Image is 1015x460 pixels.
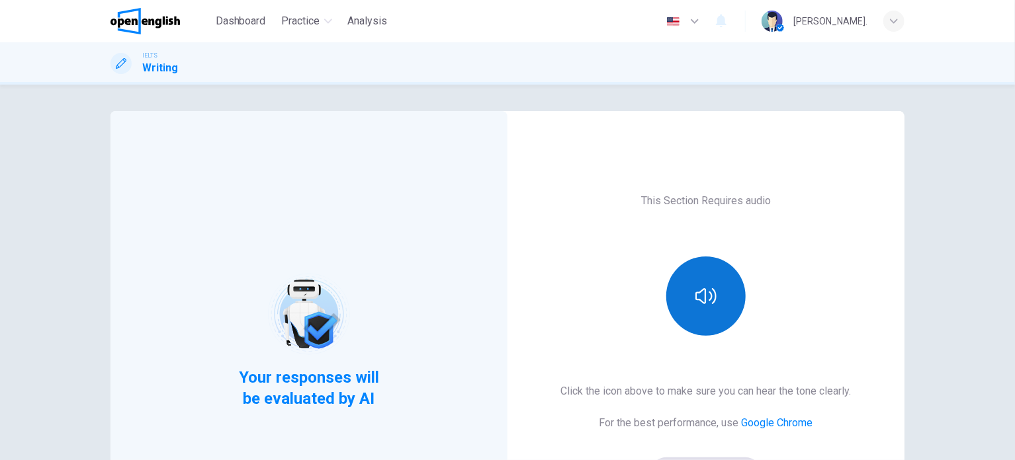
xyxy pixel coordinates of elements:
[641,193,771,209] h6: This Section Requires audio
[282,13,320,29] span: Practice
[267,272,351,356] img: robot icon
[762,11,783,32] img: Profile picture
[742,416,813,429] a: Google Chrome
[343,9,393,33] button: Analysis
[348,13,388,29] span: Analysis
[142,51,157,60] span: IELTS
[216,13,266,29] span: Dashboard
[142,60,178,76] h1: Writing
[210,9,271,33] button: Dashboard
[229,367,390,409] span: Your responses will be evaluated by AI
[793,13,867,29] div: [PERSON_NAME].
[599,415,813,431] h6: For the best performance, use
[277,9,337,33] button: Practice
[110,8,210,34] a: OpenEnglish logo
[110,8,180,34] img: OpenEnglish logo
[561,383,852,399] h6: Click the icon above to make sure you can hear the tone clearly.
[665,17,682,26] img: en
